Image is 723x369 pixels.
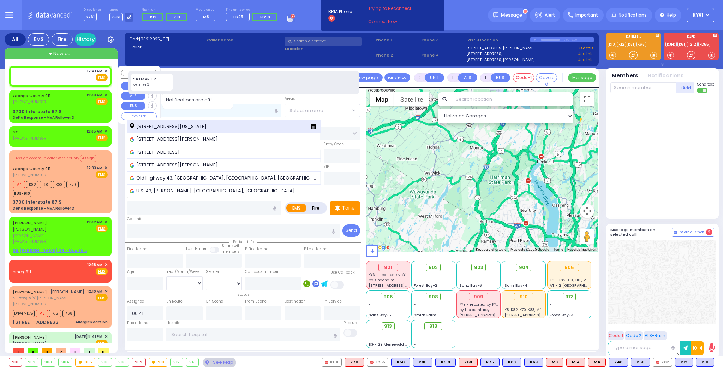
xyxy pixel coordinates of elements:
a: K61 [677,42,686,47]
input: Search location [451,92,573,106]
span: K8, K82, K70, K83, M4 [504,307,542,312]
button: ALS [458,73,477,82]
a: Use this [578,57,594,63]
label: Caller name [207,37,282,43]
a: Open this area in Google Maps (opens a new window) [368,243,391,252]
div: ALS [566,358,585,367]
div: 903 [42,358,55,366]
h5: Message members on selected call [610,228,672,237]
span: K83 [53,181,65,188]
div: 912 [171,358,183,366]
div: - [414,342,453,347]
span: 918 [429,323,437,330]
label: Age [127,269,134,275]
span: [STREET_ADDRESS] [130,149,182,156]
div: - [414,336,453,342]
span: Alert [545,12,555,18]
span: - [504,277,507,283]
label: Call Info [127,216,142,222]
span: [PERSON_NAME] [13,233,84,239]
span: 0 [98,348,109,353]
span: K8 [40,181,52,188]
a: [PERSON_NAME] [13,289,47,295]
span: 12:39 AM [86,93,102,98]
label: KJFD [664,35,719,40]
a: History [75,33,96,46]
span: 2 [56,348,66,353]
div: SATMAR DR [133,76,171,82]
span: Send text [697,82,714,87]
label: P First Name [245,246,268,252]
span: - [414,307,416,312]
button: Toggle fullscreen view [580,92,594,106]
div: BLS [413,358,432,367]
button: +Add [676,82,695,93]
div: 905 [560,264,579,271]
a: Connect Now [368,18,424,25]
span: - [369,336,371,342]
span: [STREET_ADDRESS][PERSON_NAME] [504,312,571,318]
div: SECTION 3 [133,83,171,88]
div: K82 [653,358,672,367]
a: K10 [608,42,616,47]
span: [PERSON_NAME]' שווארץ [13,341,61,347]
span: EMS [96,340,108,347]
div: K83 [502,358,521,367]
span: [STREET_ADDRESS][PERSON_NAME] [369,283,435,288]
span: Phone 1 [376,37,419,43]
button: Send [342,224,360,237]
a: Orange County 911 [13,166,50,171]
span: - [550,307,552,312]
span: [PERSON_NAME] [13,226,47,232]
div: 901 [378,264,398,271]
label: Back Home [127,320,148,326]
div: K58 [391,358,410,367]
span: KY9 - reported by KY9 [459,302,498,307]
span: - [414,272,416,277]
div: K101 [322,358,342,367]
span: Sanz Bay-6 [459,283,482,288]
span: - [459,277,461,283]
button: Map camera controls [580,204,594,218]
div: ALS [588,358,606,367]
span: Forest Bay-3 [550,312,573,318]
span: - [550,302,552,307]
label: Call back number [245,269,279,275]
div: 906 [98,358,112,366]
span: 1 [13,348,24,353]
span: members [222,249,240,254]
span: - [414,302,416,307]
span: - [369,307,371,312]
button: 10-4 [691,341,704,355]
span: Assign communicator with county [16,156,79,161]
span: Forest Bay-2 [414,283,437,288]
input: Search hospital [166,328,340,341]
span: Notifications [619,12,647,18]
span: KY6 - reported by KY71 [369,272,408,277]
span: U.S. 43, [PERSON_NAME], [GEOGRAPHIC_DATA], [GEOGRAPHIC_DATA] [130,187,297,194]
label: EMS [286,204,307,212]
span: 12:32 AM [86,219,102,225]
span: Trying to Reconnect... [368,5,424,12]
img: google_icon.svg [130,137,134,142]
input: Search location here [127,104,281,117]
img: google_icon.svg [130,163,134,168]
label: Pick up [343,320,357,326]
div: BLS [609,358,628,367]
div: K68 [459,358,478,367]
span: Internal Chat [679,230,705,235]
span: Sanz Bay-5 [369,312,391,318]
div: 909 [469,293,488,301]
img: message.svg [493,12,498,18]
span: Old Highway 43, [GEOGRAPHIC_DATA], [GEOGRAPHIC_DATA], [GEOGRAPHIC_DATA] [130,175,318,182]
u: EMS [98,99,106,105]
a: Orange County 911 [13,93,50,99]
p: Tone [342,204,355,212]
span: EMS [96,294,108,301]
img: Logo [28,11,75,19]
button: Code 1 [608,331,624,340]
span: - [414,277,416,283]
label: From Scene [245,299,267,304]
u: EMS [98,75,106,81]
span: Important [575,12,598,18]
